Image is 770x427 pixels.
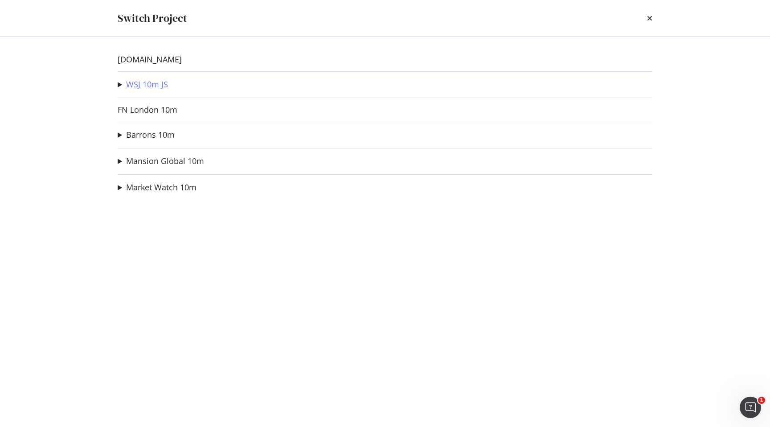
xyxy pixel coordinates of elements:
[118,79,168,90] summary: WSJ 10m JS
[118,11,187,26] div: Switch Project
[118,105,177,115] a: FN London 10m
[126,80,168,89] a: WSJ 10m JS
[118,156,204,167] summary: Mansion Global 10m
[740,397,761,418] iframe: Intercom live chat
[118,55,182,64] a: [DOMAIN_NAME]
[126,130,175,140] a: Barrons 10m
[118,129,175,141] summary: Barrons 10m
[118,182,197,193] summary: Market Watch 10m
[647,11,652,26] div: times
[758,397,765,404] span: 1
[126,183,197,192] a: Market Watch 10m
[126,156,204,166] a: Mansion Global 10m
